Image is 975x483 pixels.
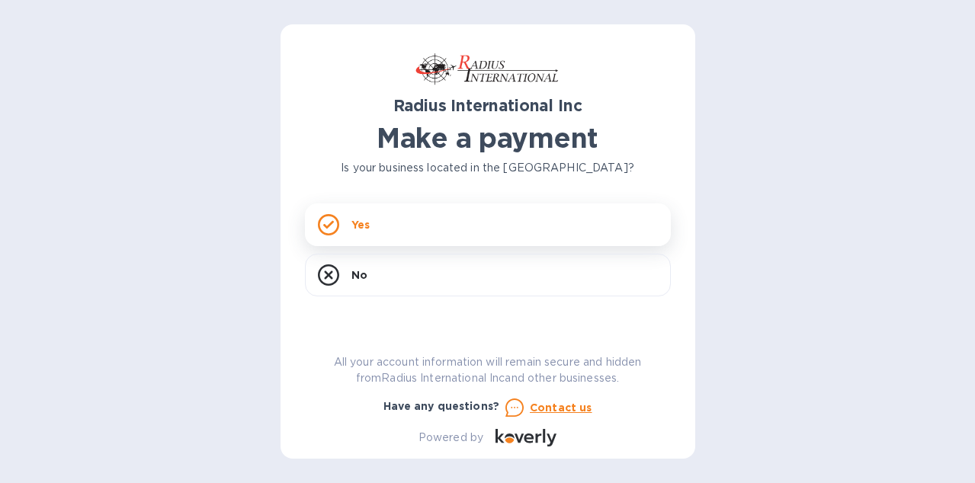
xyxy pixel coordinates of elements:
[305,354,671,386] p: All your account information will remain secure and hidden from Radius International Inc and othe...
[305,122,671,154] h1: Make a payment
[419,430,483,446] p: Powered by
[393,96,582,115] b: Radius International Inc
[383,400,500,412] b: Have any questions?
[351,217,370,232] p: Yes
[305,160,671,176] p: Is your business located in the [GEOGRAPHIC_DATA]?
[351,267,367,283] p: No
[530,401,592,414] u: Contact us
